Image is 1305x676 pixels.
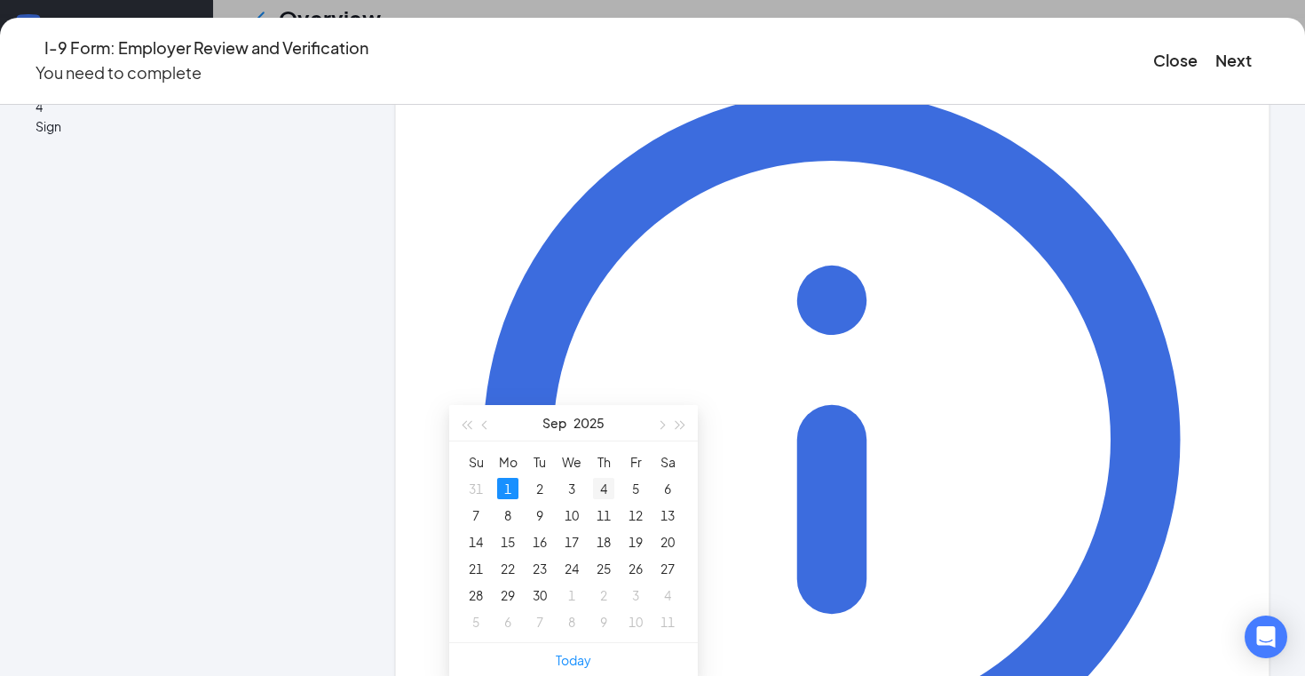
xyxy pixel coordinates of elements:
[556,652,591,668] a: Today
[593,531,614,553] div: 18
[652,502,684,529] td: 2025-09-13
[529,611,550,632] div: 7
[529,531,550,553] div: 16
[620,449,652,475] th: Fr
[588,555,620,582] td: 2025-09-25
[588,529,620,555] td: 2025-09-18
[465,611,486,632] div: 5
[529,585,550,606] div: 30
[492,529,524,555] td: 2025-09-15
[652,475,684,502] td: 2025-09-06
[556,555,588,582] td: 2025-09-24
[620,475,652,502] td: 2025-09-05
[524,475,556,502] td: 2025-09-02
[542,405,566,441] button: Sep
[573,405,605,441] button: 2025
[497,585,518,606] div: 29
[657,558,678,579] div: 27
[625,505,646,526] div: 12
[620,555,652,582] td: 2025-09-26
[588,582,620,608] td: 2025-10-02
[44,36,368,60] h4: I-9 Form: Employer Review and Verification
[460,529,492,555] td: 2025-09-14
[625,478,646,499] div: 5
[593,611,614,632] div: 9
[561,585,582,606] div: 1
[657,505,678,526] div: 13
[497,531,518,553] div: 15
[497,558,518,579] div: 22
[36,60,368,85] p: You need to complete
[652,582,684,608] td: 2025-10-04
[529,505,550,526] div: 9
[657,531,678,553] div: 20
[620,529,652,555] td: 2025-09-19
[652,608,684,635] td: 2025-10-11
[620,608,652,635] td: 2025-10-10
[497,478,518,499] div: 1
[460,608,492,635] td: 2025-10-05
[524,529,556,555] td: 2025-09-16
[652,529,684,555] td: 2025-09-20
[556,608,588,635] td: 2025-10-08
[657,585,678,606] div: 4
[465,531,486,553] div: 14
[652,555,684,582] td: 2025-09-27
[593,478,614,499] div: 4
[1245,616,1287,658] div: Open Intercom Messenger
[556,449,588,475] th: We
[556,582,588,608] td: 2025-10-01
[492,608,524,635] td: 2025-10-06
[460,582,492,608] td: 2025-09-28
[524,555,556,582] td: 2025-09-23
[465,505,486,526] div: 7
[588,608,620,635] td: 2025-10-09
[492,582,524,608] td: 2025-09-29
[652,449,684,475] th: Sa
[524,582,556,608] td: 2025-09-30
[492,475,524,502] td: 2025-09-01
[625,611,646,632] div: 10
[625,558,646,579] div: 26
[625,585,646,606] div: 3
[465,585,486,606] div: 28
[561,478,582,499] div: 3
[593,558,614,579] div: 25
[529,558,550,579] div: 23
[492,449,524,475] th: Mo
[524,502,556,529] td: 2025-09-09
[492,502,524,529] td: 2025-09-08
[561,531,582,553] div: 17
[492,555,524,582] td: 2025-09-22
[465,478,486,499] div: 31
[460,555,492,582] td: 2025-09-21
[556,502,588,529] td: 2025-09-10
[561,611,582,632] div: 8
[657,611,678,632] div: 11
[465,558,486,579] div: 21
[561,558,582,579] div: 24
[588,475,620,502] td: 2025-09-04
[1153,48,1198,73] button: Close
[556,475,588,502] td: 2025-09-03
[588,502,620,529] td: 2025-09-11
[593,505,614,526] div: 11
[529,478,550,499] div: 2
[460,449,492,475] th: Su
[497,505,518,526] div: 8
[36,99,43,115] span: 4
[625,531,646,553] div: 19
[588,449,620,475] th: Th
[497,611,518,632] div: 6
[620,502,652,529] td: 2025-09-12
[561,505,582,526] div: 10
[460,502,492,529] td: 2025-09-07
[36,116,344,136] span: Sign
[524,449,556,475] th: Tu
[1215,48,1252,73] button: Next
[593,585,614,606] div: 2
[620,582,652,608] td: 2025-10-03
[524,608,556,635] td: 2025-10-07
[556,529,588,555] td: 2025-09-17
[460,475,492,502] td: 2025-08-31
